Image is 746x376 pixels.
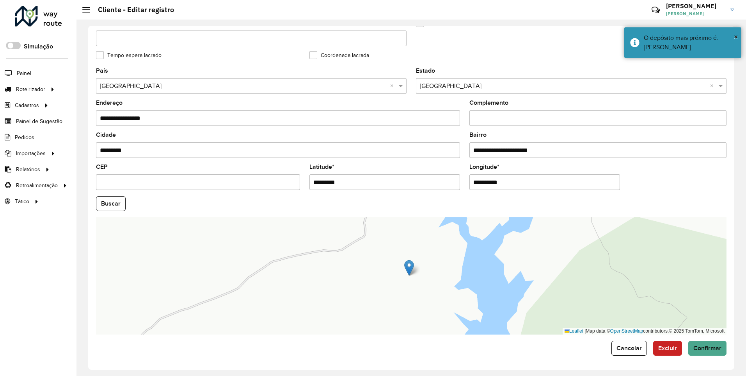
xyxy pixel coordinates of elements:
[96,66,108,75] label: País
[16,85,45,93] span: Roteirizador
[96,162,108,172] label: CEP
[469,162,499,172] label: Longitude
[710,81,717,91] span: Clear all
[734,32,738,41] span: ×
[611,341,647,356] button: Cancelar
[653,341,682,356] button: Excluir
[734,31,738,43] button: Close
[584,328,586,334] span: |
[16,181,58,190] span: Retroalimentação
[15,133,34,141] span: Pedidos
[96,51,162,59] label: Tempo espera lacrado
[16,117,62,125] span: Painel de Sugestão
[416,66,435,75] label: Estado
[15,101,39,109] span: Cadastros
[563,328,726,335] div: Map data © contributors,© 2025 TomTom, Microsoft
[666,2,725,10] h3: [PERSON_NAME]
[688,341,726,356] button: Confirmar
[96,130,116,140] label: Cidade
[309,162,334,172] label: Latitude
[390,81,397,91] span: Clear all
[658,345,677,351] span: Excluir
[469,98,508,107] label: Complemento
[16,165,40,174] span: Relatórios
[469,130,487,140] label: Bairro
[15,197,29,206] span: Tático
[24,42,53,51] label: Simulação
[693,345,721,351] span: Confirmar
[610,328,643,334] a: OpenStreetMap
[90,5,174,14] h2: Cliente - Editar registro
[96,98,123,107] label: Endereço
[565,328,583,334] a: Leaflet
[96,196,126,211] button: Buscar
[616,345,642,351] span: Cancelar
[16,149,46,158] span: Importações
[309,51,369,59] label: Coordenada lacrada
[647,2,664,18] a: Contato Rápido
[666,10,725,17] span: [PERSON_NAME]
[644,33,735,52] div: O depósito mais próximo é: [PERSON_NAME]
[17,69,31,77] span: Painel
[404,260,414,276] img: Marker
